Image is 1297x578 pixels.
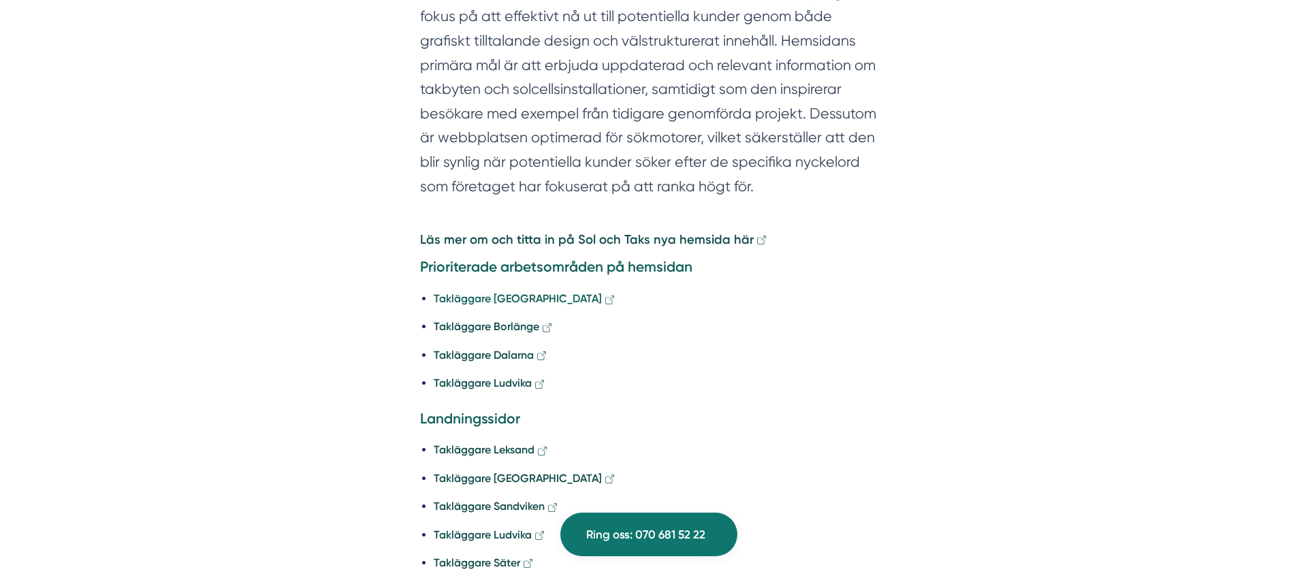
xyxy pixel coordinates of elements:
strong: Takläggare Ludvika [434,376,532,389]
h4: Landningssidor [420,408,878,433]
strong: Takläggare [GEOGRAPHIC_DATA] [434,292,602,305]
strong: Takläggare [GEOGRAPHIC_DATA] [434,472,602,485]
strong: Takläggare Leksand [434,443,534,456]
a: Takläggare [GEOGRAPHIC_DATA] [434,292,616,305]
a: Takläggare Sandviken [434,500,559,513]
a: Takläggare Ludvika [434,528,546,541]
a: Takläggare Ludvika [434,376,546,389]
a: Läs mer om och titta in på Sol och Taks nya hemsida här [420,232,768,246]
a: Takläggare Säter [434,556,534,569]
strong: Takläggare Ludvika [434,528,532,541]
strong: Takläggare Säter [434,556,520,569]
h4: Prioriterade arbetsområden på hemsidan [420,257,878,281]
a: Takläggare Borlänge [434,320,554,333]
a: Ring oss: 070 681 52 22 [560,513,737,556]
strong: Takläggare Sandviken [434,500,545,513]
strong: Läs mer om och titta in på Sol och Taks nya hemsida här [420,232,754,247]
span: Ring oss: 070 681 52 22 [586,526,705,544]
a: Takläggare Dalarna [434,349,548,362]
a: Takläggare [GEOGRAPHIC_DATA] [434,472,616,485]
strong: Takläggare Borlänge [434,320,539,333]
strong: Takläggare Dalarna [434,349,534,362]
a: Takläggare Leksand [434,443,549,456]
